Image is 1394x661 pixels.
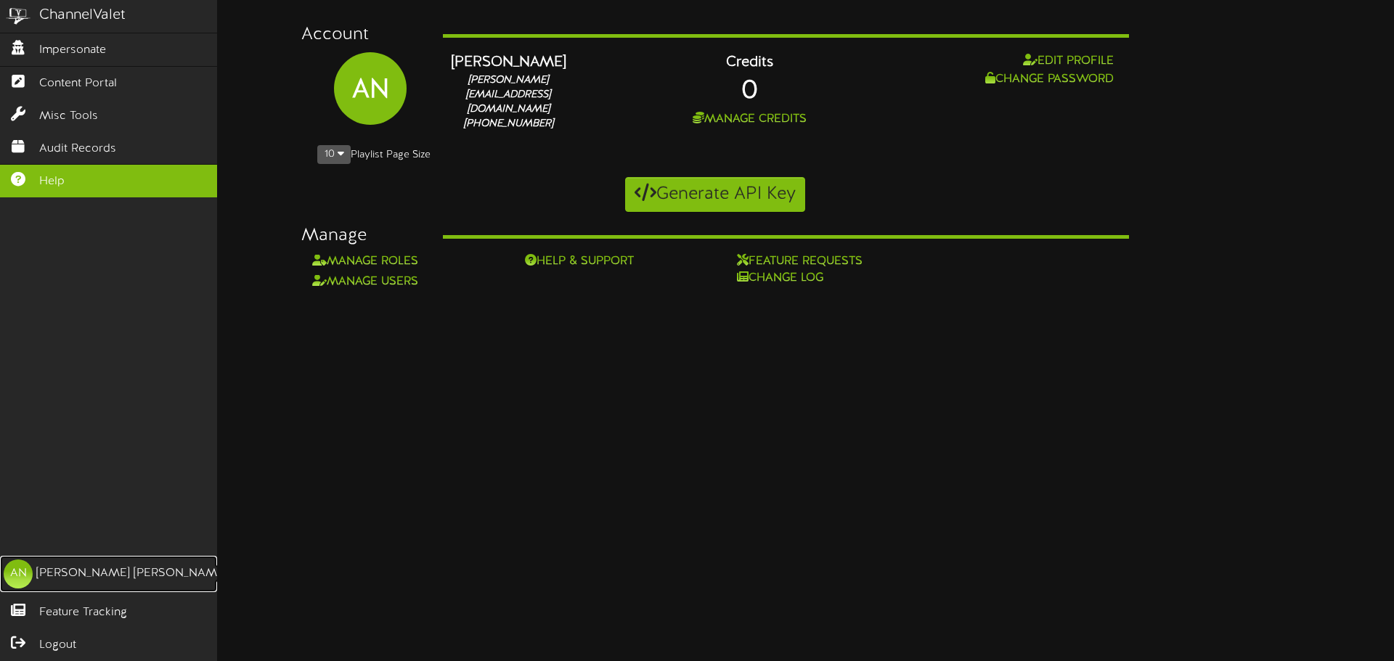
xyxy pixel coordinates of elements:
a: Feature Requests [737,253,906,270]
span: Impersonate [39,42,106,59]
div: 0 [588,73,911,110]
span: Misc Tools [39,108,98,125]
div: Playlist Page Size [301,144,1129,165]
button: Edit Profile [1019,52,1118,70]
button: Change Password [981,70,1118,89]
button: 10 [317,145,351,164]
h3: Manage [301,226,421,245]
div: [PHONE_NUMBER] [450,117,566,131]
a: Change Log [737,270,906,287]
div: AN [334,52,407,110]
a: Help & Support [525,253,694,270]
button: Generate API Key [625,177,805,212]
div: AN [4,559,33,588]
div: [PERSON_NAME][EMAIL_ADDRESS][DOMAIN_NAME] [450,73,566,117]
div: ChannelValet [39,5,126,26]
a: Manage Roles [312,255,418,268]
span: Feature Tracking [39,604,127,621]
span: Content Portal [39,75,117,92]
button: Manage Credits [688,110,811,128]
span: Audit Records [39,141,116,157]
h3: Account [301,25,421,44]
span: Help [39,173,65,190]
div: [PERSON_NAME] [PERSON_NAME] [36,565,227,582]
div: [PERSON_NAME] [450,52,566,73]
a: Manage Users [312,275,418,288]
span: Logout [39,637,76,654]
div: Credits [588,52,911,73]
